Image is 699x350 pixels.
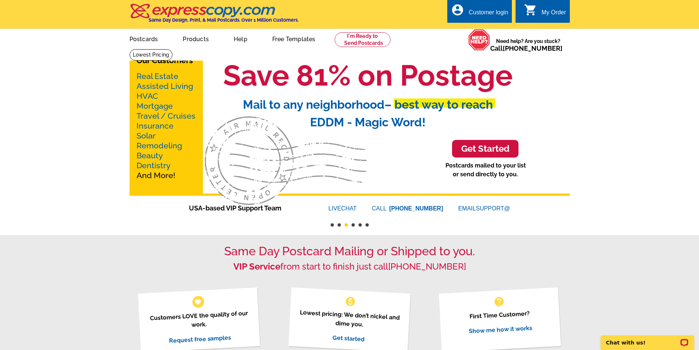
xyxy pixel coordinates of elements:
a: Insurance [136,121,174,130]
a: Help [222,30,259,47]
i: shopping_cart [524,3,537,17]
span: – best way to reach [385,98,493,111]
a: Beauty [136,151,163,160]
a: Dentistry [136,161,171,170]
span: USA-based VIP Support Team [189,203,306,213]
p: Lowest pricing: We don’t nickel and dime you. [298,308,401,331]
div: Customer login [469,9,508,19]
a: account_circle Customer login [451,8,508,17]
p: And More! [136,71,196,180]
font: LIVE [328,205,341,212]
h4: Same Day Design, Print, & Mail Postcards. Over 1 Million Customers. [149,17,299,23]
span: help [493,296,505,307]
span: Mail to any neighborhood EDDM - Magic Word! [243,98,493,129]
span: monetization_on [345,296,356,307]
h1: Save 81% on Postage [166,58,570,93]
iframe: LiveChat chat widget [596,327,699,350]
font: CALL [372,204,387,213]
p: First Time Customer? [448,308,551,322]
a: HVAC [136,91,158,101]
a: Request free samples [169,334,232,344]
a: Free Templates [261,30,327,47]
a: Get started [332,334,365,343]
a: [PHONE_NUMBER] [388,261,466,272]
a: Travel / Cruises [136,111,196,120]
p: Postcards mailed to your list or send directly to you. [445,161,526,179]
button: 6 of 6 [365,223,369,227]
button: 1 of 6 [331,223,334,227]
button: 3 of 6 [345,223,348,227]
h2: from start to finish just call [130,261,570,272]
img: third-slide.svg [205,116,367,205]
span: Need help? Are you stuck? [490,37,566,52]
button: 4 of 6 [352,223,355,227]
button: 2 of 6 [338,223,341,227]
a: Remodeling [136,141,182,150]
i: account_circle [451,3,464,17]
a: shopping_cart My Order [524,8,566,17]
span: favorite [194,298,202,306]
a: EMAILSUPPORT@ [458,205,510,212]
button: 5 of 6 [358,223,362,227]
a: Real Estate [136,72,178,81]
a: Get Started [452,140,518,158]
img: help [468,29,490,51]
font: SUPPORT@ [476,205,510,212]
a: [PHONE_NUMBER] [389,205,443,212]
a: Products [171,30,221,47]
a: Solar [136,131,156,140]
a: Same Day Design, Print, & Mail Postcards. Over 1 Million Customers. [130,9,299,23]
div: My Order [542,9,566,19]
a: Mortgage [136,101,173,111]
p: Customers LOVE the quality of our work. [147,308,251,332]
a: LIVECHAT [328,205,357,212]
span: Call [490,44,563,52]
a: Assisted Living [136,82,193,91]
a: [PHONE_NUMBER] [503,44,563,52]
h1: Same Day Postcard Mailing or Shipped to you. [130,244,570,258]
a: Postcards [118,30,170,47]
h3: Get Started [461,144,509,154]
a: Show me how it works [469,324,532,335]
strong: VIP Service [233,261,280,272]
